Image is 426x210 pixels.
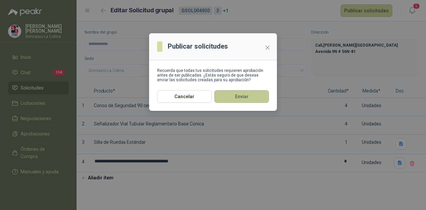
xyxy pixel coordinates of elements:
button: Enviar [214,90,269,103]
button: Cancelar [157,90,212,103]
span: close [265,45,270,50]
div: Recuerda que todas tus solicitudes requieren aprobación antes de ser publicadas. ¿Estás seguro de... [157,68,269,82]
button: Close [262,42,273,53]
h3: Publicar solicitudes [168,41,228,52]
